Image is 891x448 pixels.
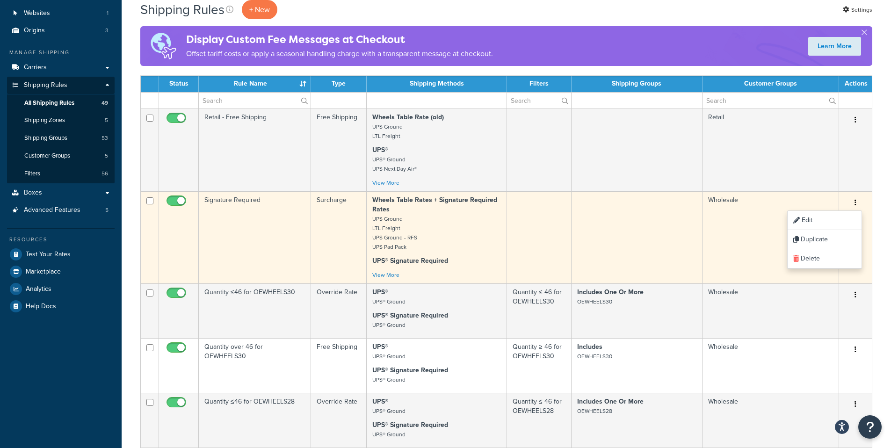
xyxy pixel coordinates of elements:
li: Shipping Zones [7,112,115,129]
li: Origins [7,22,115,39]
a: Delete [788,249,862,268]
th: Filters [507,75,572,92]
span: 56 [101,170,108,178]
span: Filters [24,170,40,178]
span: Advanced Features [24,206,80,214]
th: Status [159,75,199,92]
li: Boxes [7,184,115,202]
small: UPS® Ground [372,430,406,439]
span: 1 [107,9,109,17]
small: UPS Ground LTL Freight UPS Ground - RFS UPS Pad Pack [372,215,417,251]
td: Wholesale [703,191,839,283]
li: Test Your Rates [7,246,115,263]
th: Rule Name : activate to sort column ascending [199,75,311,92]
td: Override Rate [311,283,367,338]
strong: UPS® [372,287,388,297]
li: All Shipping Rules [7,94,115,112]
li: Shipping Groups [7,130,115,147]
a: Help Docs [7,298,115,315]
li: Advanced Features [7,202,115,219]
strong: Includes One Or More [577,397,644,406]
span: 3 [105,27,109,35]
a: Filters 56 [7,165,115,182]
td: Override Rate [311,393,367,448]
a: Edit [788,211,862,230]
span: Marketplace [26,268,61,276]
div: Resources [7,236,115,244]
a: Customer Groups 5 [7,147,115,165]
small: UPS® Ground [372,297,406,306]
a: View More [372,179,399,187]
span: Shipping Rules [24,81,67,89]
li: Shipping Rules [7,77,115,183]
a: Shipping Groups 53 [7,130,115,147]
small: UPS® Ground UPS Next Day Air® [372,155,417,173]
span: Help Docs [26,303,56,311]
strong: UPS® [372,145,388,155]
td: Quantity ≤ 46 for OEWHEELS30 [507,283,572,338]
input: Search [507,93,571,108]
h1: Shipping Rules [140,0,225,19]
span: 5 [105,206,109,214]
span: 5 [105,152,108,160]
li: Websites [7,5,115,22]
small: OEWHEELS30 [577,352,612,361]
td: Wholesale [703,393,839,448]
h4: Display Custom Fee Messages at Checkout [186,32,493,47]
th: Shipping Methods [367,75,507,92]
strong: Wheels Table Rates + Signature Required Rates [372,195,497,214]
th: Customer Groups [703,75,839,92]
small: UPS® Ground [372,407,406,415]
td: Retail - Free Shipping [199,108,311,191]
td: Signature Required [199,191,311,283]
a: Duplicate [788,230,862,249]
span: Analytics [26,285,51,293]
span: Websites [24,9,50,17]
td: Quantity ≤46 for OEWHEELS30 [199,283,311,338]
span: All Shipping Rules [24,99,74,107]
strong: UPS® Signature Required [372,365,448,375]
button: Open Resource Center [858,415,882,439]
a: Analytics [7,281,115,297]
strong: UPS® [372,342,388,352]
span: Customer Groups [24,152,70,160]
a: Origins 3 [7,22,115,39]
span: Boxes [24,189,42,197]
span: Origins [24,27,45,35]
span: Carriers [24,64,47,72]
a: Marketplace [7,263,115,280]
span: Shipping Zones [24,116,65,124]
span: Shipping Groups [24,134,67,142]
td: Wholesale [703,338,839,393]
li: Filters [7,165,115,182]
a: View More [372,271,399,279]
a: Carriers [7,59,115,76]
strong: Includes One Or More [577,287,644,297]
span: 5 [105,116,108,124]
small: OEWHEELS28 [577,407,612,415]
strong: Wheels Table Rate (old) [372,112,444,122]
strong: Includes [577,342,602,352]
li: Customer Groups [7,147,115,165]
th: Shipping Groups [572,75,703,92]
span: 53 [101,134,108,142]
a: Learn More [808,37,861,56]
td: Quantity ≤46 for OEWHEELS28 [199,393,311,448]
small: UPS Ground LTL Freight [372,123,403,140]
td: Retail [703,108,839,191]
small: OEWHEELS30 [577,297,612,306]
img: duties-banner-06bc72dcb5fe05cb3f9472aba00be2ae8eb53ab6f0d8bb03d382ba314ac3c341.png [140,26,186,66]
strong: UPS® Signature Required [372,256,448,266]
strong: UPS® [372,397,388,406]
a: Settings [843,3,872,16]
td: Wholesale [703,283,839,338]
th: Type [311,75,367,92]
th: Actions [839,75,872,92]
a: Advanced Features 5 [7,202,115,219]
a: Websites 1 [7,5,115,22]
span: Test Your Rates [26,251,71,259]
